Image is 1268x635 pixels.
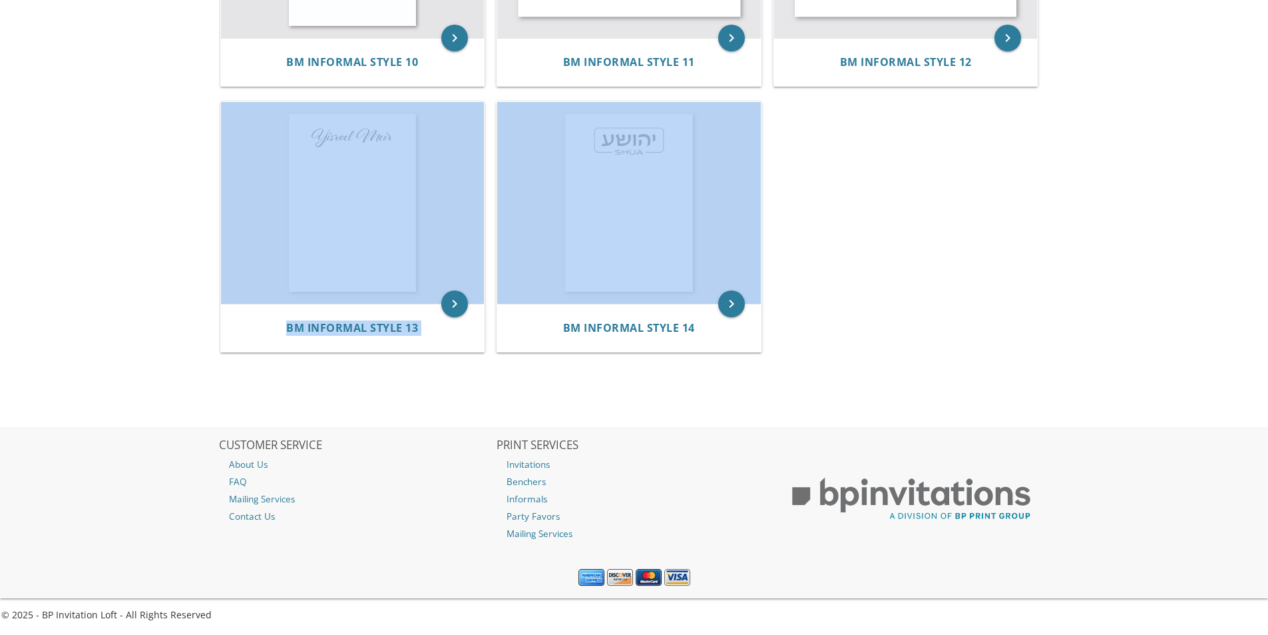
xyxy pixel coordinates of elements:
a: Mailing Services [219,490,495,508]
img: MasterCard [636,569,662,586]
a: Benchers [497,473,772,490]
img: BM Informal Style 14 [497,102,761,304]
a: Invitations [497,456,772,473]
a: BM Informal Style 10 [286,56,418,69]
a: keyboard_arrow_right [441,291,468,317]
a: BM Informal Style 13 [286,322,418,334]
a: FAQ [219,473,495,490]
img: BM Informal Style 13 [221,102,485,304]
a: BM Informal Style 12 [840,56,972,69]
a: Party Favors [497,508,772,525]
img: American Express [578,569,604,586]
img: BP Print Group [773,466,1049,532]
h2: PRINT SERVICES [497,439,772,452]
h2: CUSTOMER SERVICE [219,439,495,452]
a: keyboard_arrow_right [718,25,745,51]
a: Mailing Services [497,525,772,542]
a: BM Informal Style 11 [563,56,695,69]
a: keyboard_arrow_right [718,291,745,317]
a: About Us [219,456,495,473]
a: Contact Us [219,508,495,525]
span: BM Informal Style 11 [563,55,695,69]
a: BM Informal Style 14 [563,322,695,334]
span: BM Informal Style 13 [286,320,418,335]
img: Discover [607,569,633,586]
a: Informals [497,490,772,508]
span: BM Informal Style 14 [563,320,695,335]
img: Visa [664,569,690,586]
span: BM Informal Style 10 [286,55,418,69]
a: keyboard_arrow_right [994,25,1021,51]
span: BM Informal Style 12 [840,55,972,69]
a: keyboard_arrow_right [441,25,468,51]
